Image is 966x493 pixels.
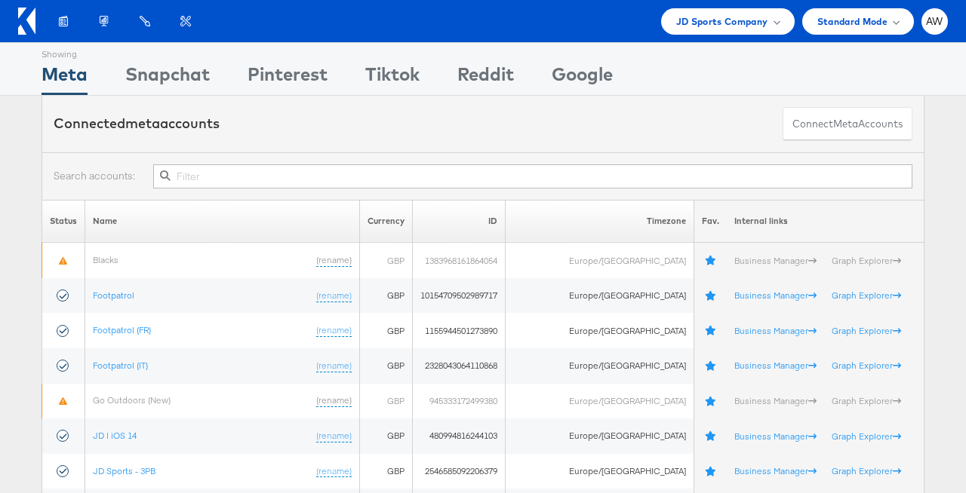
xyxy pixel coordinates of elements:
td: Europe/[GEOGRAPHIC_DATA] [506,313,694,348]
div: Snapchat [125,61,210,95]
a: Footpatrol (FR) [93,324,151,335]
a: (rename) [316,360,352,372]
td: GBP [360,418,413,454]
td: GBP [360,313,413,348]
a: (rename) [316,465,352,478]
th: Currency [360,200,413,243]
span: Standard Mode [817,14,888,29]
a: (rename) [316,430,352,442]
td: Europe/[GEOGRAPHIC_DATA] [506,243,694,278]
a: Business Manager [734,360,817,371]
a: Graph Explorer [832,325,901,336]
td: 1383968161864054 [413,243,506,278]
span: meta [833,117,858,131]
div: Google [552,61,613,95]
input: Filter [153,164,912,188]
td: 480994816244103 [413,418,506,454]
a: Business Manager [734,395,817,406]
td: GBP [360,243,413,278]
td: Europe/[GEOGRAPHIC_DATA] [506,454,694,489]
div: Connected accounts [54,114,220,133]
th: ID [413,200,506,243]
a: JD | iOS 14 [93,430,137,441]
a: Footpatrol (IT) [93,360,148,371]
td: 2546585092206379 [413,454,506,489]
a: (rename) [316,324,352,337]
a: Graph Explorer [832,255,901,266]
td: GBP [360,384,413,419]
a: Graph Explorer [832,360,901,371]
span: meta [125,115,160,132]
a: Graph Explorer [832,430,901,441]
a: Blacks [93,254,118,265]
td: Europe/[GEOGRAPHIC_DATA] [506,384,694,419]
a: Business Manager [734,430,817,441]
a: Business Manager [734,289,817,301]
div: Reddit [457,61,514,95]
td: 10154709502989717 [413,278,506,314]
div: Meta [42,61,88,95]
a: Graph Explorer [832,465,901,476]
a: (rename) [316,254,352,267]
a: Graph Explorer [832,395,901,406]
td: 945333172499380 [413,384,506,419]
div: Tiktok [365,61,420,95]
a: JD Sports - 3PB [93,465,155,476]
th: Timezone [506,200,694,243]
td: GBP [360,278,413,314]
td: Europe/[GEOGRAPHIC_DATA] [506,278,694,314]
a: Footpatrol [93,289,134,301]
th: Status [42,200,85,243]
a: Business Manager [734,465,817,476]
span: AW [926,17,943,26]
td: Europe/[GEOGRAPHIC_DATA] [506,348,694,384]
a: Business Manager [734,325,817,336]
a: (rename) [316,289,352,302]
td: 2328043064110868 [413,348,506,384]
td: 1155944501273890 [413,313,506,348]
td: GBP [360,454,413,489]
a: Graph Explorer [832,289,901,301]
button: ConnectmetaAccounts [783,107,912,141]
div: Pinterest [248,61,328,95]
th: Name [85,200,360,243]
div: Showing [42,43,88,61]
td: GBP [360,348,413,384]
a: (rename) [316,394,352,407]
a: Go Outdoors (New) [93,394,171,406]
a: Business Manager [734,255,817,266]
span: JD Sports Company [676,14,768,29]
td: Europe/[GEOGRAPHIC_DATA] [506,418,694,454]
